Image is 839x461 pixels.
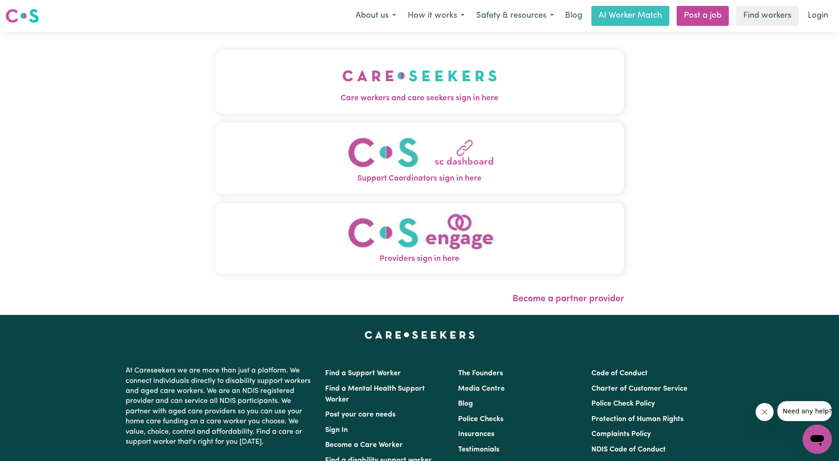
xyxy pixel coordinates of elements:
[458,385,505,392] a: Media Centre
[802,6,834,26] a: Login
[215,173,624,185] span: Support Coordinators sign in here
[126,362,314,451] p: At Careseekers we are more than just a platform. We connect individuals directly to disability su...
[591,416,683,423] a: Protection of Human Rights
[512,294,624,304] a: Become a partner provider
[215,123,624,194] button: Support Coordinators sign in here
[5,5,39,26] a: Careseekers logo
[215,50,624,113] button: Care workers and care seekers sign in here
[591,370,648,377] a: Code of Conduct
[215,253,624,265] span: Providers sign in here
[591,6,669,26] a: AI Worker Match
[325,411,395,418] a: Post your care needs
[5,6,55,14] span: Need any help?
[736,6,799,26] a: Find workers
[325,427,348,434] a: Sign In
[677,6,729,26] a: Post a job
[591,400,655,407] a: Police Check Policy
[215,203,624,274] button: Providers sign in here
[350,6,402,25] button: About us
[325,385,425,403] a: Find a Mental Health Support Worker
[325,441,403,449] a: Become a Care Worker
[365,331,475,338] a: Careseekers home page
[470,6,560,25] button: Safety & resources
[560,6,588,26] a: Blog
[591,446,666,453] a: NDIS Code of Conduct
[325,370,401,377] a: Find a Support Worker
[591,431,651,438] a: Complaints Policy
[5,8,39,24] img: Careseekers logo
[215,93,624,104] span: Care workers and care seekers sign in here
[458,446,499,453] a: Testimonials
[591,385,688,392] a: Charter of Customer Service
[756,403,774,421] iframe: Close message
[458,431,494,438] a: Insurances
[777,401,832,421] iframe: Message from company
[402,6,470,25] button: How it works
[458,416,503,423] a: Police Checks
[803,425,832,454] iframe: Button to launch messaging window
[458,370,503,377] a: The Founders
[458,400,473,407] a: Blog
